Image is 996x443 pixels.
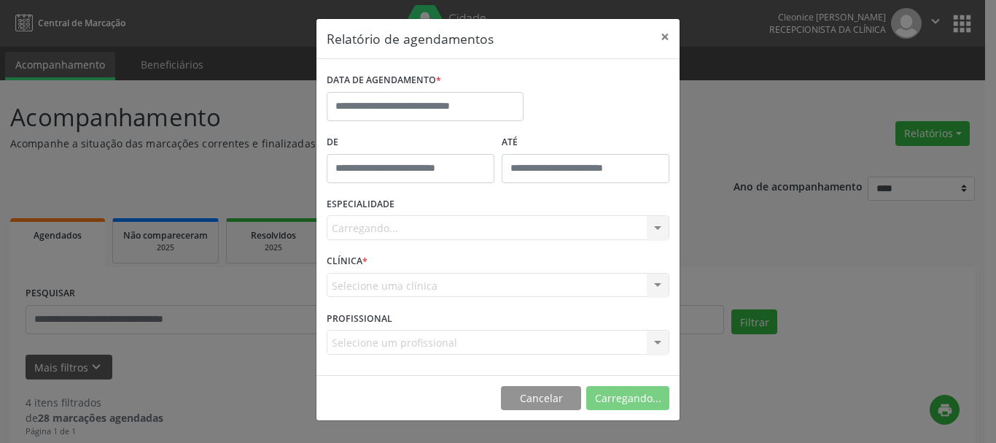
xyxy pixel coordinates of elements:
label: DATA DE AGENDAMENTO [327,69,441,92]
label: ESPECIALIDADE [327,193,394,216]
label: ATÉ [502,131,669,154]
button: Close [650,19,680,55]
button: Cancelar [501,386,581,411]
h5: Relatório de agendamentos [327,29,494,48]
label: PROFISSIONAL [327,307,392,330]
label: De [327,131,494,154]
button: Carregando... [586,386,669,411]
label: CLÍNICA [327,250,367,273]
